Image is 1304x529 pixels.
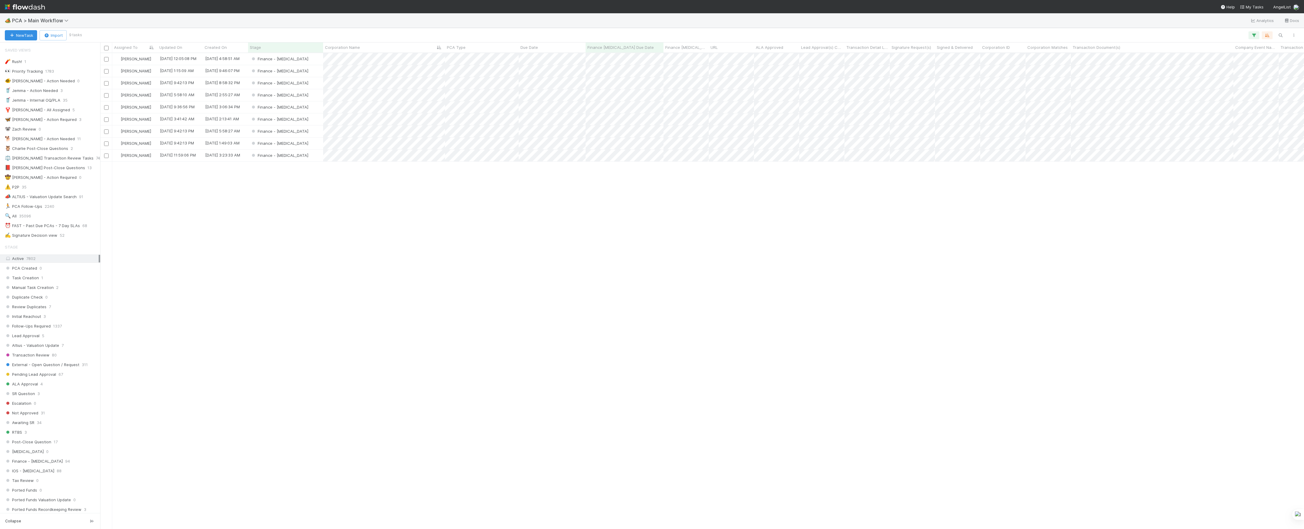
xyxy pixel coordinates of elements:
[250,68,308,74] div: Finance - [MEDICAL_DATA]
[5,145,68,152] div: Charlie Post-Close Questions
[121,93,151,97] span: [PERSON_NAME]
[5,313,41,320] span: Initial Reachout
[1235,44,1277,50] span: Company Event Name
[5,68,43,75] div: Priority Tracking
[250,140,308,146] div: Finance - [MEDICAL_DATA]
[62,342,64,349] span: 7
[43,313,46,320] span: 3
[5,184,11,189] span: ⚠️
[45,68,54,75] span: 1783
[46,448,49,455] span: 0
[205,92,240,98] div: [DATE] 2:55:27 AM
[5,135,75,143] div: [PERSON_NAME] - Action Needed
[250,141,308,146] span: Finance - [MEDICAL_DATA]
[520,44,538,50] span: Due Date
[711,44,718,50] span: URL
[115,152,151,158] div: [PERSON_NAME]
[205,55,240,62] div: [DATE] 4:58:51 AM
[5,78,11,83] span: 🐠
[121,105,151,109] span: [PERSON_NAME]
[42,332,44,340] span: 5
[250,92,308,98] div: Finance - [MEDICAL_DATA]
[250,153,308,158] span: Finance - [MEDICAL_DATA]
[5,212,17,220] div: All
[5,400,31,407] span: Escalation
[5,125,36,133] div: Zach Review
[5,467,54,475] span: IOS - [MEDICAL_DATA]
[5,222,80,230] div: FAST - Past Due PCAs - 7 Day SLAs
[1240,4,1264,10] a: My Tasks
[121,153,151,158] span: [PERSON_NAME]
[160,68,194,74] div: [DATE] 1:15:09 AM
[115,68,120,73] img: avatar_b6a6ccf4-6160-40f7-90da-56c3221167ae.png
[5,107,11,112] span: 🦞
[121,68,151,73] span: [PERSON_NAME]
[115,56,151,62] div: [PERSON_NAME]
[12,17,72,24] span: PCA > Main Workflow
[49,303,51,311] span: 7
[250,128,308,134] div: Finance - [MEDICAL_DATA]
[39,125,41,133] span: 0
[24,429,27,436] span: 3
[5,97,60,104] div: Jemma - Internal OQ/PLA
[5,322,51,330] span: Follow-Ups Required
[5,136,11,141] span: 🐕
[250,68,308,73] span: Finance - [MEDICAL_DATA]
[5,2,45,12] img: logo-inverted-e16ddd16eac7371096b0.svg
[160,80,194,86] div: [DATE] 9:42:13 PM
[40,486,42,494] span: 0
[5,18,11,23] span: 🏕️
[82,222,87,230] span: 68
[5,303,46,311] span: Review Duplicates
[250,44,261,50] span: Stage
[250,104,308,110] div: Finance - [MEDICAL_DATA]
[1250,17,1274,24] a: Analytics
[160,140,194,146] div: [DATE] 9:42:13 PM
[250,129,308,134] span: Finance - [MEDICAL_DATA]
[325,44,360,50] span: Corporation Name
[5,419,34,426] span: Awaiting SR
[5,448,44,455] span: [MEDICAL_DATA]
[5,380,38,388] span: ALA Approval
[57,467,62,475] span: 88
[5,164,85,172] div: [PERSON_NAME] Post-Close Questions
[5,58,22,65] div: Rush!
[5,477,34,484] span: Tax Review
[5,496,71,504] span: Ported Funds Valuation Update
[5,126,11,131] span: 🐨
[45,203,54,210] span: 2240
[5,183,19,191] div: P2P
[160,92,194,98] div: [DATE] 5:58:10 AM
[5,146,11,151] span: 🦉
[79,193,83,201] span: 91
[5,194,11,199] span: 📣
[115,93,120,97] img: avatar_b6a6ccf4-6160-40f7-90da-56c3221167ae.png
[104,93,109,98] input: Toggle Row Selected
[37,390,40,398] span: 3
[45,293,48,301] span: 0
[250,81,308,85] span: Finance - [MEDICAL_DATA]
[5,518,21,524] span: Collapse
[205,140,240,146] div: [DATE] 1:49:03 AM
[121,141,151,146] span: [PERSON_NAME]
[5,429,22,436] span: RTBS
[250,105,308,109] span: Finance - [MEDICAL_DATA]
[5,154,94,162] div: [PERSON_NAME] Transaction Review Tasks
[121,81,151,85] span: [PERSON_NAME]
[104,141,109,146] input: Toggle Row Selected
[205,128,240,134] div: [DATE] 5:58:27 AM
[1293,4,1299,10] img: avatar_b6a6ccf4-6160-40f7-90da-56c3221167ae.png
[5,371,56,378] span: Pending Lead Approval
[121,117,151,122] span: [PERSON_NAME]
[5,293,43,301] span: Duplicate Check
[5,255,99,262] div: Active
[115,56,120,61] img: avatar_b6a6ccf4-6160-40f7-90da-56c3221167ae.png
[5,213,11,218] span: 🔍
[40,380,43,388] span: 4
[160,116,194,122] div: [DATE] 3:41:42 AM
[65,458,70,465] span: 94
[5,68,11,74] span: 👀
[114,44,138,50] span: Assigned To
[5,223,11,228] span: ⏰
[5,155,11,160] span: ⚖️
